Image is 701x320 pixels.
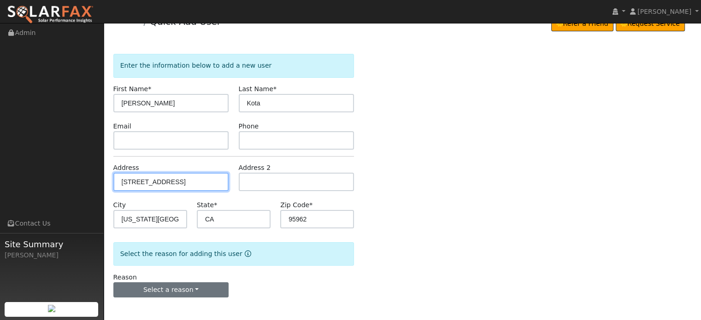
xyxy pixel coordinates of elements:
[48,305,55,312] img: retrieve
[239,122,259,131] label: Phone
[5,238,99,250] span: Site Summary
[113,84,152,94] label: First Name
[7,5,94,24] img: SolarFax
[113,54,354,77] div: Enter the information below to add a new user
[120,17,141,25] a: Admin
[239,84,277,94] label: Last Name
[637,8,691,15] span: [PERSON_NAME]
[242,250,251,257] a: Reason for new user
[113,273,137,282] label: Reason
[197,200,217,210] label: State
[113,242,354,266] div: Select the reason for adding this user
[148,85,151,93] span: Required
[113,282,229,298] button: Select a reason
[239,163,271,173] label: Address 2
[113,200,126,210] label: City
[273,85,277,93] span: Required
[5,250,99,260] div: [PERSON_NAME]
[214,201,217,209] span: Required
[280,200,312,210] label: Zip Code
[616,16,685,32] a: Request Service
[150,16,221,27] a: Quick Add User
[113,122,131,131] label: Email
[551,16,613,32] a: Refer a Friend
[309,201,312,209] span: Required
[113,163,139,173] label: Address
